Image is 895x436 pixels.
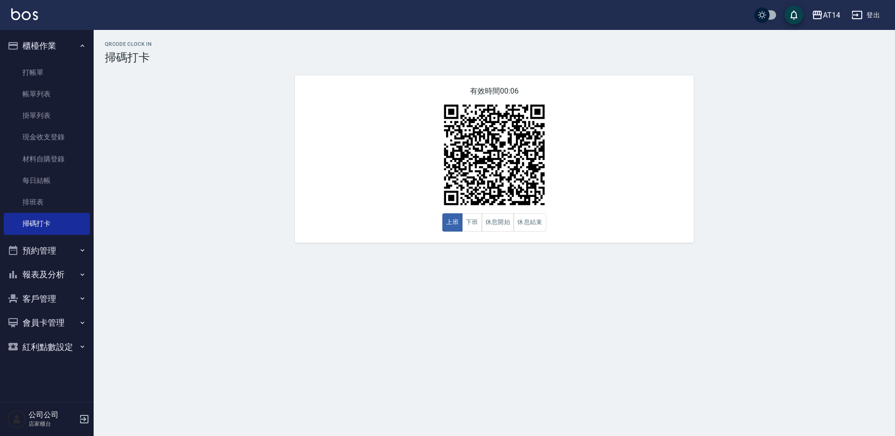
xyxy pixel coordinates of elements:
[4,191,90,213] a: 排班表
[4,34,90,58] button: 櫃檯作業
[823,9,840,21] div: AT14
[4,239,90,263] button: 預約管理
[4,287,90,311] button: 客戶管理
[4,213,90,234] a: 掃碼打卡
[4,262,90,287] button: 報表及分析
[4,126,90,148] a: 現金收支登錄
[7,410,26,429] img: Person
[29,420,76,428] p: 店家櫃台
[4,62,90,83] a: 打帳單
[442,213,462,232] button: 上班
[514,213,546,232] button: 休息結束
[4,311,90,335] button: 會員卡管理
[4,83,90,105] a: 帳單列表
[4,105,90,126] a: 掛單列表
[848,7,884,24] button: 登出
[4,148,90,170] a: 材料自購登錄
[462,213,482,232] button: 下班
[808,6,844,25] button: AT14
[4,170,90,191] a: 每日結帳
[295,75,694,243] div: 有效時間 00:06
[785,6,803,24] button: save
[29,410,76,420] h5: 公司公司
[11,8,38,20] img: Logo
[105,51,884,64] h3: 掃碼打卡
[4,335,90,359] button: 紅利點數設定
[482,213,514,232] button: 休息開始
[105,41,884,47] h2: QRcode Clock In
